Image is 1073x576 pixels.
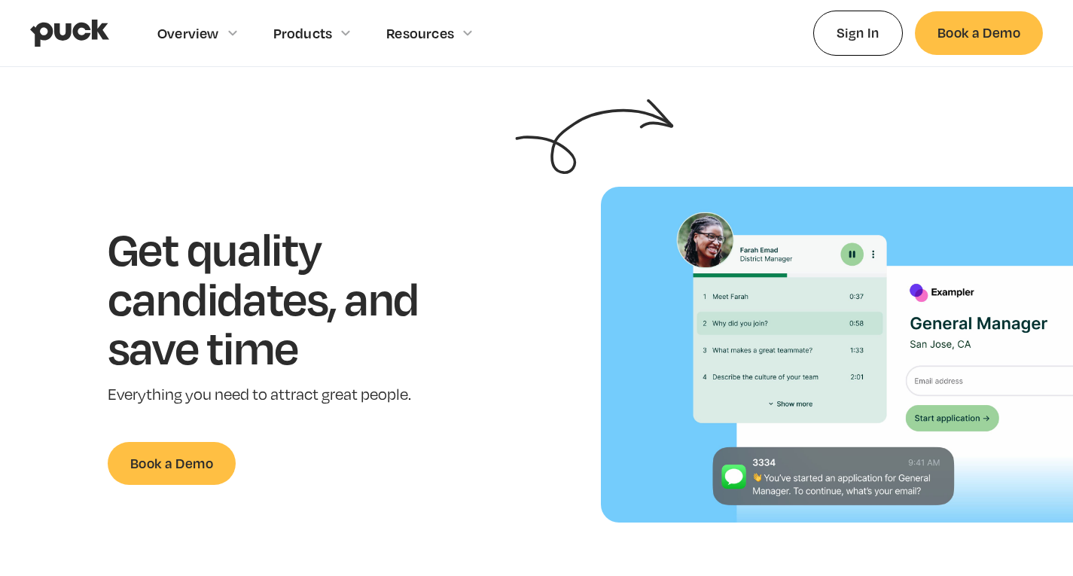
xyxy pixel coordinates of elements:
[813,11,903,55] a: Sign In
[273,25,333,41] div: Products
[108,442,236,485] a: Book a Demo
[915,11,1043,54] a: Book a Demo
[157,25,219,41] div: Overview
[108,224,465,372] h1: Get quality candidates, and save time
[386,25,454,41] div: Resources
[108,384,465,406] p: Everything you need to attract great people.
